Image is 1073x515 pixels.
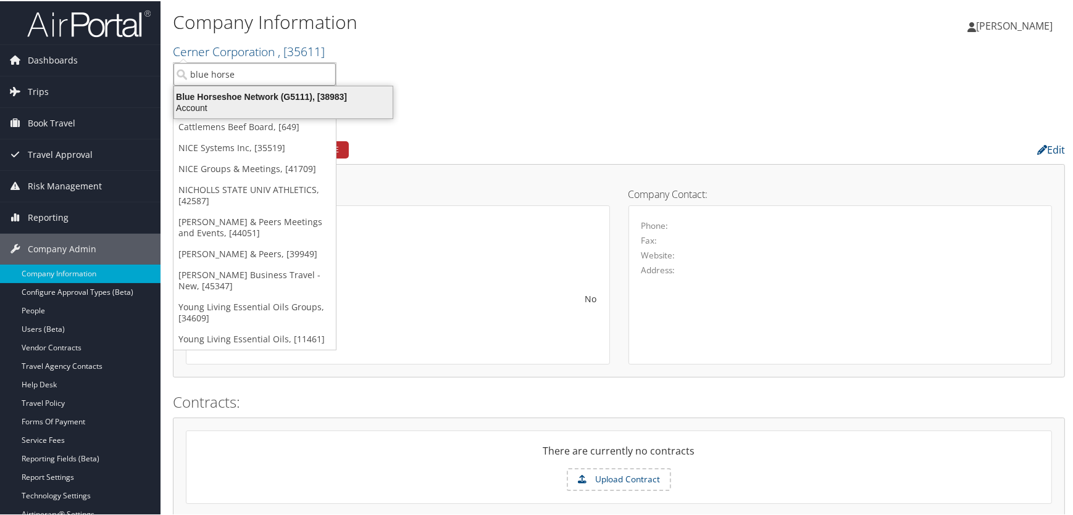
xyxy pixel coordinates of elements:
[173,178,336,210] a: NICHOLLS STATE UNIV ATHLETICS, [42587]
[186,188,610,198] h4: Account Details:
[641,248,675,260] label: Website:
[173,210,336,242] a: [PERSON_NAME] & Peers Meetings and Events, [44051]
[967,6,1065,43] a: [PERSON_NAME]
[173,295,336,328] a: Young Living Essential Oils Groups, [34609]
[641,263,675,275] label: Address:
[28,170,102,200] span: Risk Management
[173,136,336,157] a: NICE Systems Inc, [35519]
[641,233,658,245] label: Fax:
[976,18,1053,31] span: [PERSON_NAME]
[167,90,400,101] div: Blue Horseshoe Network (G5111), [38983]
[1037,142,1065,155] a: Edit
[167,101,400,112] div: Account
[28,138,93,169] span: Travel Approval
[628,188,1053,198] h4: Company Contact:
[28,201,69,232] span: Reporting
[28,233,96,263] span: Company Admin
[28,75,49,106] span: Trips
[173,157,336,178] a: NICE Groups & Meetings, [41709]
[186,442,1051,467] div: There are currently no contracts
[173,263,336,295] a: [PERSON_NAME] Business Travel - New, [45347]
[641,218,669,231] label: Phone:
[568,468,670,489] label: Upload Contract
[173,62,336,84] input: Search Accounts
[27,8,151,37] img: airportal-logo.png
[173,242,336,263] a: [PERSON_NAME] & Peers, [39949]
[173,390,1065,411] h2: Contracts:
[338,291,597,304] div: No
[173,8,767,34] h1: Company Information
[173,42,325,59] a: Cerner Corporation
[173,115,336,136] a: Cattlemens Beef Board, [649]
[28,44,78,75] span: Dashboards
[278,42,325,59] span: , [ 35611 ]
[173,138,761,159] h2: Company Profile:
[28,107,75,138] span: Book Travel
[173,328,336,348] a: Young Living Essential Oils, [11461]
